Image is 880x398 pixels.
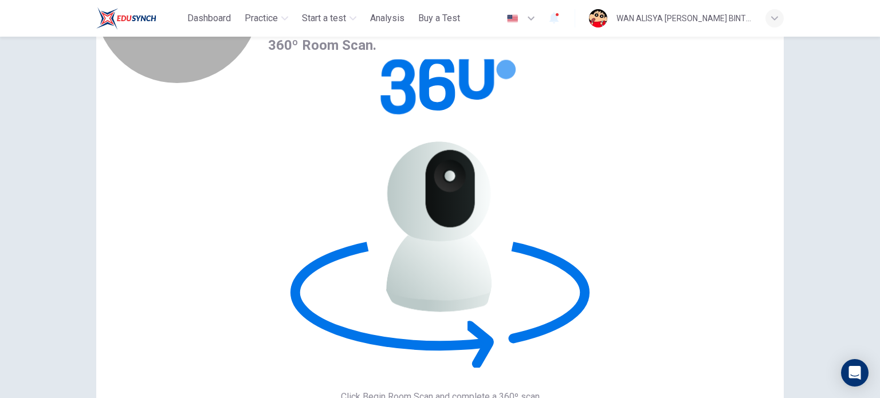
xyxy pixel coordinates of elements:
[414,8,465,29] button: Buy a Test
[245,11,278,25] span: Practice
[418,11,460,25] span: Buy a Test
[96,7,183,30] a: ELTC logo
[96,7,156,30] img: ELTC logo
[366,8,409,29] button: Analysis
[589,9,607,27] img: Profile picture
[268,37,376,53] span: 360º Room Scan.
[302,11,346,25] span: Start a test
[187,11,231,25] span: Dashboard
[297,8,361,29] button: Start a test
[616,11,752,25] div: WAN ALISYA [PERSON_NAME] BINTI [PERSON_NAME]
[240,8,293,29] button: Practice
[183,8,235,29] button: Dashboard
[505,14,520,23] img: en
[370,11,404,25] span: Analysis
[841,359,869,387] div: Open Intercom Messenger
